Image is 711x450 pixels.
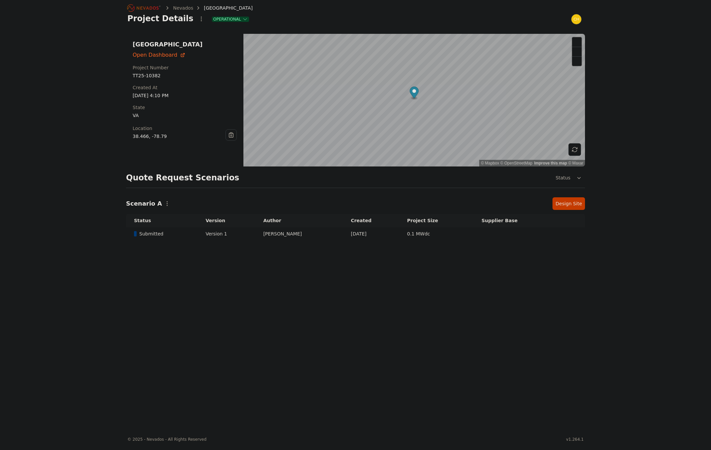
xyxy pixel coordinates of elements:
th: Project Size [399,214,474,227]
a: Design Site [552,197,585,210]
tr: SubmittedVersion 1[PERSON_NAME][DATE]0.1 MWdc [126,227,585,240]
th: Supplier Base [474,214,557,227]
div: VA [133,112,237,119]
a: Open Dashboard [133,51,237,59]
a: Maxar [568,161,583,165]
h2: Quote Request Scenarios [126,172,239,183]
div: Map marker [410,87,419,100]
img: chris.young@nevados.solar [571,14,582,25]
h2: Scenario A [126,199,162,208]
div: Project Number [133,64,237,71]
th: Author [255,214,343,227]
a: Mapbox [481,161,499,165]
button: Operational [212,17,249,22]
div: v1.264.1 [566,437,584,442]
div: Created At [133,84,237,91]
td: Version 1 [198,227,255,240]
nav: Breadcrumb [127,3,253,13]
span: Open Dashboard [133,51,177,59]
a: Improve this map [534,161,567,165]
div: [DATE] 4:10 PM [133,92,237,99]
span: Status [553,174,570,181]
td: [DATE] [343,227,399,240]
div: TT25-10382 [133,72,237,79]
span: Reset bearing to north [572,57,582,66]
th: Version [198,214,255,227]
button: Zoom in [572,37,582,47]
div: State [133,104,237,111]
div: Submitted [134,230,194,237]
td: [PERSON_NAME] [255,227,343,240]
div: © 2025 - Nevados - All Rights Reserved [127,437,207,442]
h1: Project Details [127,13,193,24]
h2: [GEOGRAPHIC_DATA] [133,40,237,48]
div: [GEOGRAPHIC_DATA] [195,5,253,11]
canvas: Map [243,34,585,166]
a: Nevados [173,5,193,11]
a: OpenStreetMap [500,161,533,165]
div: 38.466, -78.79 [133,133,226,140]
button: Status [550,172,585,184]
td: 0.1 MWdc [399,227,474,240]
button: Zoom out [572,47,582,56]
div: Location [133,125,226,132]
button: Reset bearing to north [572,56,582,66]
a: Mapbox homepage [245,157,275,164]
th: Created [343,214,399,227]
th: Status [126,214,198,227]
